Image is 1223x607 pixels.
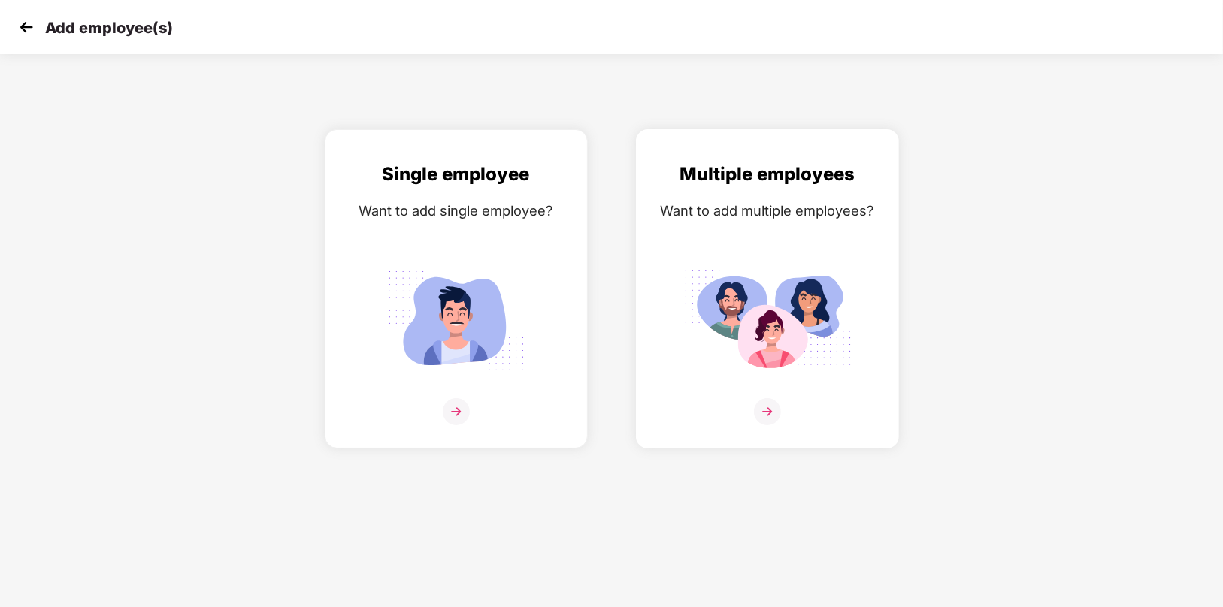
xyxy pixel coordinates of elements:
img: svg+xml;base64,PHN2ZyB4bWxucz0iaHR0cDovL3d3dy53My5vcmcvMjAwMC9zdmciIGlkPSJNdWx0aXBsZV9lbXBsb3llZS... [683,262,852,379]
img: svg+xml;base64,PHN2ZyB4bWxucz0iaHR0cDovL3d3dy53My5vcmcvMjAwMC9zdmciIHdpZHRoPSIzNiIgaGVpZ2h0PSIzNi... [754,398,781,425]
div: Want to add multiple employees? [652,200,883,222]
div: Single employee [341,160,572,189]
img: svg+xml;base64,PHN2ZyB4bWxucz0iaHR0cDovL3d3dy53My5vcmcvMjAwMC9zdmciIGlkPSJTaW5nbGVfZW1wbG95ZWUiIH... [372,262,540,379]
div: Multiple employees [652,160,883,189]
img: svg+xml;base64,PHN2ZyB4bWxucz0iaHR0cDovL3d3dy53My5vcmcvMjAwMC9zdmciIHdpZHRoPSIzMCIgaGVpZ2h0PSIzMC... [15,16,38,38]
p: Add employee(s) [45,19,173,37]
img: svg+xml;base64,PHN2ZyB4bWxucz0iaHR0cDovL3d3dy53My5vcmcvMjAwMC9zdmciIHdpZHRoPSIzNiIgaGVpZ2h0PSIzNi... [443,398,470,425]
div: Want to add single employee? [341,200,572,222]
